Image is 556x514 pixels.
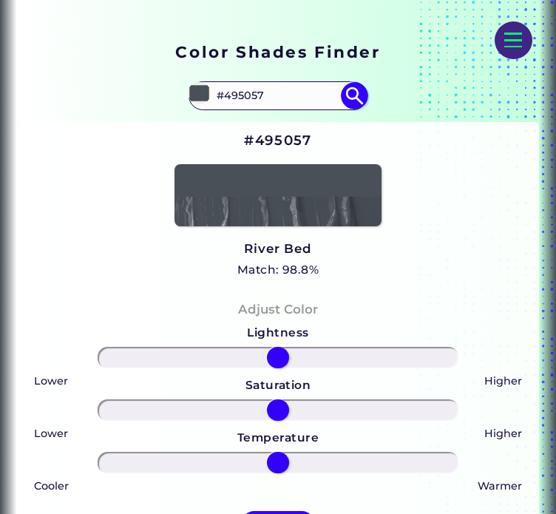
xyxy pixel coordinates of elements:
[244,131,311,150] h2: #495057
[484,372,522,390] p: Higher
[175,41,380,63] h1: Color Shades Finder
[245,378,311,392] strong: Saturation
[237,260,319,280] h5: Match: 98.8%
[34,425,68,442] p: Lower
[237,240,319,258] h3: River Bed
[478,477,522,495] p: Warmer
[211,84,345,108] input: type color..
[34,477,69,495] p: Cooler
[34,372,68,390] p: Lower
[174,164,382,226] img: paint_stamp_2_half.png
[237,430,319,444] strong: Temperature
[237,238,319,280] a: River Bed Match: 98.8%
[238,299,318,320] h4: Adjust Color
[484,425,522,442] p: Higher
[247,325,308,339] strong: Lightness
[341,82,368,109] img: icon search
